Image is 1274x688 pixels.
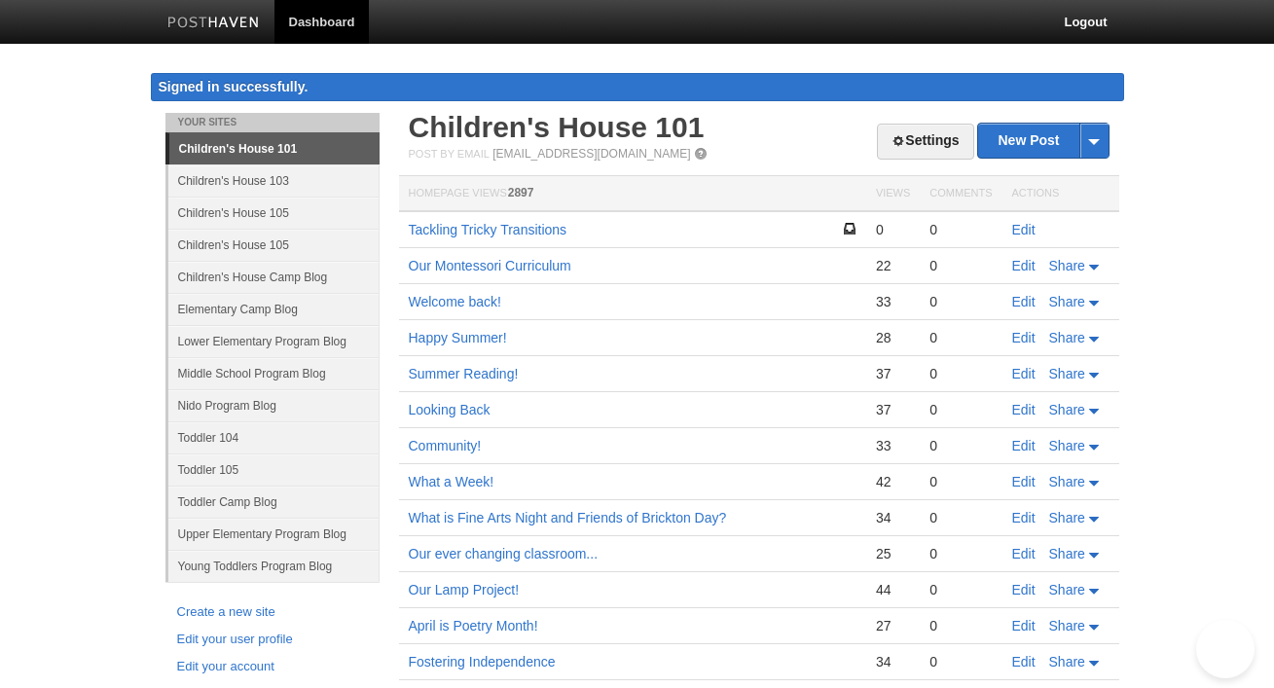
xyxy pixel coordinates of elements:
[876,545,910,562] div: 25
[1012,402,1036,417] a: Edit
[1049,618,1085,634] span: Share
[1012,546,1036,561] a: Edit
[1049,330,1085,345] span: Share
[1012,258,1036,273] a: Edit
[168,389,380,421] a: Nido Program Blog
[1012,474,1036,489] a: Edit
[167,17,260,31] img: Posthaven-bar
[876,293,910,310] div: 33
[409,546,599,561] a: Our ever changing classroom...
[876,617,910,634] div: 27
[929,401,992,418] div: 0
[409,366,519,381] a: Summer Reading!
[1049,474,1085,489] span: Share
[877,124,973,160] a: Settings
[1049,654,1085,670] span: Share
[929,365,992,382] div: 0
[929,329,992,346] div: 0
[409,111,705,143] a: Children's House 101
[876,653,910,670] div: 34
[978,124,1108,158] a: New Post
[876,581,910,598] div: 44
[929,473,992,490] div: 0
[492,147,690,161] a: [EMAIL_ADDRESS][DOMAIN_NAME]
[876,329,910,346] div: 28
[876,257,910,274] div: 22
[177,602,368,623] a: Create a new site
[929,617,992,634] div: 0
[1012,618,1036,634] a: Edit
[876,365,910,382] div: 37
[1012,582,1036,597] a: Edit
[409,330,507,345] a: Happy Summer!
[165,113,380,132] li: Your Sites
[929,545,992,562] div: 0
[177,657,368,677] a: Edit your account
[929,581,992,598] div: 0
[168,197,380,229] a: Children's House 105
[929,437,992,454] div: 0
[169,133,380,164] a: Children's House 101
[929,653,992,670] div: 0
[409,402,491,417] a: Looking Back
[1196,620,1255,678] iframe: Help Scout Beacon - Open
[1012,510,1036,525] a: Edit
[168,325,380,357] a: Lower Elementary Program Blog
[929,257,992,274] div: 0
[168,421,380,453] a: Toddler 104
[168,164,380,197] a: Children's House 103
[1049,366,1085,381] span: Share
[168,357,380,389] a: Middle School Program Blog
[409,222,567,237] a: Tackling Tricky Transitions
[1049,402,1085,417] span: Share
[866,176,920,212] th: Views
[1002,176,1119,212] th: Actions
[1049,294,1085,309] span: Share
[177,630,368,650] a: Edit your user profile
[151,73,1124,101] div: Signed in successfully.
[168,293,380,325] a: Elementary Camp Blog
[508,186,534,199] span: 2897
[1012,366,1036,381] a: Edit
[409,510,727,525] a: What is Fine Arts Night and Friends of Brickton Day?
[409,618,538,634] a: April is Poetry Month!
[1012,438,1036,453] a: Edit
[399,176,866,212] th: Homepage Views
[409,438,482,453] a: Community!
[1049,438,1085,453] span: Share
[876,509,910,526] div: 34
[168,518,380,550] a: Upper Elementary Program Blog
[876,437,910,454] div: 33
[409,654,556,670] a: Fostering Independence
[409,258,571,273] a: Our Montessori Curriculum
[929,221,992,238] div: 0
[1012,222,1036,237] a: Edit
[929,293,992,310] div: 0
[1012,294,1036,309] a: Edit
[409,148,490,160] span: Post by Email
[1012,654,1036,670] a: Edit
[920,176,1001,212] th: Comments
[168,229,380,261] a: Children's House 105
[1049,258,1085,273] span: Share
[168,453,380,486] a: Toddler 105
[1049,582,1085,597] span: Share
[409,582,520,597] a: Our Lamp Project!
[1012,330,1036,345] a: Edit
[876,401,910,418] div: 37
[168,486,380,518] a: Toddler Camp Blog
[409,474,494,489] a: What a Week!
[876,473,910,490] div: 42
[1049,546,1085,561] span: Share
[168,261,380,293] a: Children's House Camp Blog
[168,550,380,582] a: Young Toddlers Program Blog
[876,221,910,238] div: 0
[929,509,992,526] div: 0
[409,294,501,309] a: Welcome back!
[1049,510,1085,525] span: Share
